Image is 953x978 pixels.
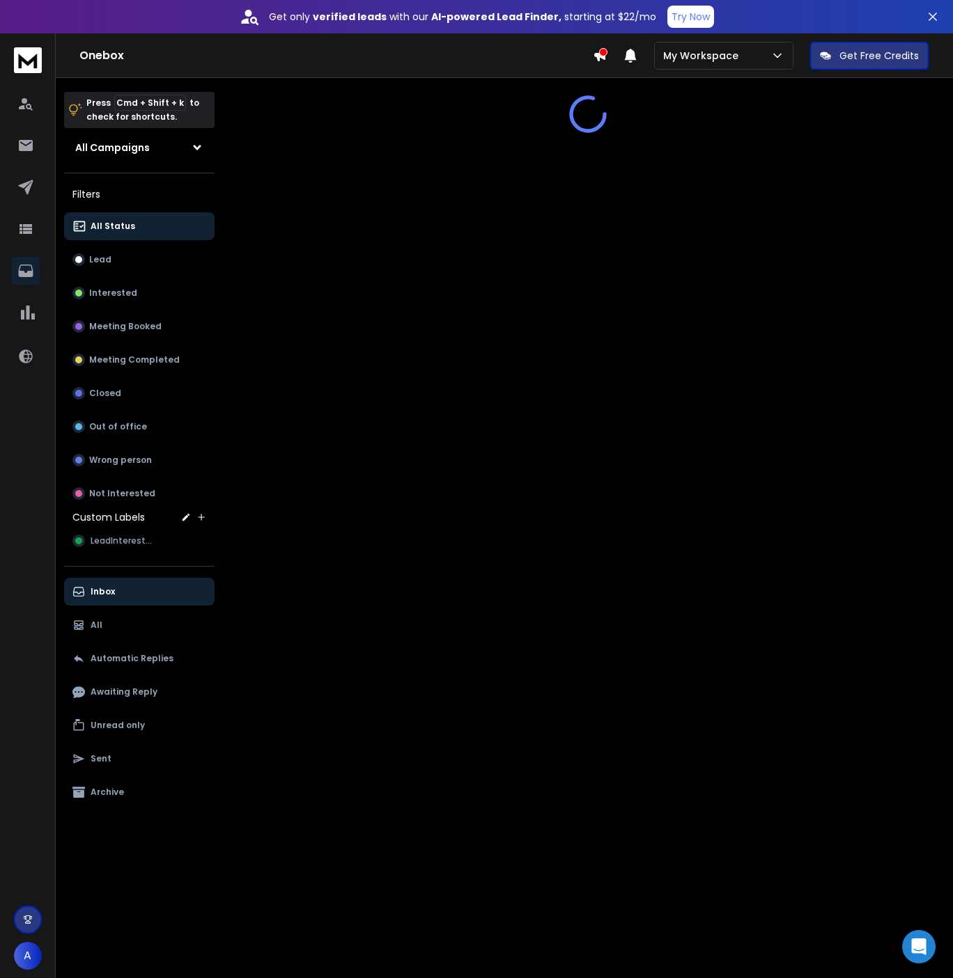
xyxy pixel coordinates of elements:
[14,47,42,73] img: logo
[72,510,145,524] h3: Custom Labels
[89,321,162,332] p: Meeting Booked
[89,354,180,365] p: Meeting Completed
[431,10,561,24] strong: AI-powered Lead Finder,
[89,455,152,466] p: Wrong person
[91,586,115,597] p: Inbox
[64,413,215,441] button: Out of office
[667,6,714,28] button: Try Now
[114,95,186,111] span: Cmd + Shift + k
[64,578,215,606] button: Inbox
[64,212,215,240] button: All Status
[86,96,199,124] p: Press to check for shortcuts.
[89,254,111,265] p: Lead
[839,49,919,63] p: Get Free Credits
[91,686,157,697] p: Awaiting Reply
[64,711,215,739] button: Unread only
[64,480,215,507] button: Not Interested
[91,535,156,546] span: LeadInterested
[64,346,215,374] button: Meeting Completed
[79,47,593,64] h1: Onebox
[91,720,145,731] p: Unread only
[64,379,215,407] button: Closed
[64,184,215,204] h3: Filters
[14,942,42,970] button: A
[64,246,215,274] button: Lead
[91,653,173,664] p: Automatic Replies
[75,141,150,155] h1: All Campaigns
[64,745,215,773] button: Sent
[91,221,135,232] p: All Status
[810,42,929,70] button: Get Free Credits
[902,930,936,963] div: Open Intercom Messenger
[89,388,121,399] p: Closed
[89,421,147,432] p: Out of office
[64,313,215,340] button: Meeting Booked
[91,620,102,631] p: All
[64,134,215,161] button: All Campaigns
[64,527,215,555] button: LeadInterested
[91,787,124,798] p: Archive
[91,753,111,764] p: Sent
[672,10,710,24] p: Try Now
[64,645,215,672] button: Automatic Replies
[663,49,744,63] p: My Workspace
[64,279,215,307] button: Interested
[64,611,215,639] button: All
[89,287,137,299] p: Interested
[89,488,155,499] p: Not Interested
[64,446,215,474] button: Wrong person
[269,10,656,24] p: Get only with our starting at $22/mo
[64,678,215,706] button: Awaiting Reply
[64,778,215,806] button: Archive
[313,10,387,24] strong: verified leads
